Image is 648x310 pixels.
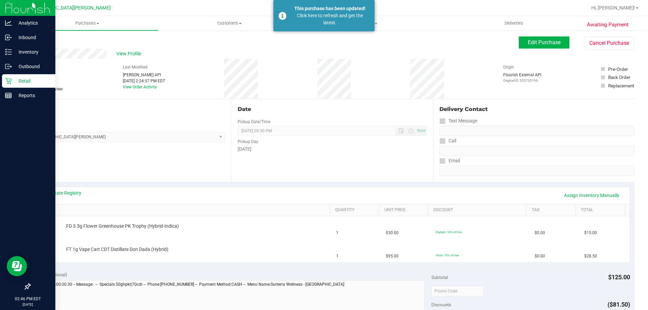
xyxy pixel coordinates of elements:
[528,39,561,46] span: Edit Purchase
[16,20,158,26] span: Purchases
[503,78,541,83] p: Original ID: 325735196
[443,16,585,30] a: Deliveries
[495,20,532,26] span: Deliveries
[336,253,339,259] span: 1
[535,253,545,259] span: $0.00
[384,207,426,213] a: Unit Price
[123,64,147,70] label: Last Modified
[66,246,168,253] span: FT 1g Vape Cart CDT Distillate Don Dada (Hybrid)
[439,146,634,156] input: Format: (999) 999-9999
[608,274,630,281] span: $125.00
[41,190,81,196] a: View State Registry
[5,20,12,26] inline-svg: Analytics
[238,119,270,125] label: Pickup Date/Time
[40,207,327,213] a: SKU
[3,302,52,307] p: [DATE]
[608,66,628,73] div: Pre-Order
[439,156,460,166] label: Email
[16,16,158,30] a: Purchases
[519,36,569,49] button: Edit Purchase
[12,77,52,85] p: Retail
[238,105,427,113] div: Date
[608,82,634,89] div: Replacement
[123,85,157,89] a: View Order Activity
[581,207,622,213] a: Total
[5,63,12,70] inline-svg: Outbound
[431,286,484,296] input: Promo Code
[584,230,597,236] span: $15.00
[439,116,477,126] label: Text Message
[12,48,52,56] p: Inventory
[439,136,456,146] label: Call
[290,12,370,26] div: Click here to refresh and get the latest.
[123,72,165,78] div: [PERSON_NAME] API
[431,275,448,280] span: Subtotal
[27,5,111,11] span: [GEOGRAPHIC_DATA][PERSON_NAME]
[5,78,12,84] inline-svg: Retail
[584,37,634,50] button: Cancel Purchase
[238,139,258,145] label: Pickup Day
[159,20,300,26] span: Customers
[123,78,165,84] div: [DATE] 2:24:57 PM EDT
[116,50,143,57] span: View Profile
[560,190,624,201] a: Assign Inventory Manually
[66,223,179,229] span: FD 3.5g Flower Greenhouse PK Trophy (Hybrid-Indica)
[503,64,514,70] label: Origin
[386,253,399,259] span: $95.00
[12,19,52,27] p: Analytics
[435,254,459,257] span: 70cdt: 70% off line
[439,105,634,113] div: Delivery Contact
[433,207,524,213] a: Discount
[5,34,12,41] inline-svg: Inbound
[435,230,462,234] span: 50ghpkt: 50% off line
[30,105,225,113] div: Location
[3,296,52,302] p: 02:46 PM EDT
[386,230,399,236] span: $30.00
[439,126,634,136] input: Format: (999) 999-9999
[238,146,427,153] div: [DATE]
[5,49,12,55] inline-svg: Inventory
[584,253,597,259] span: $28.50
[12,62,52,71] p: Outbound
[12,91,52,100] p: Reports
[532,207,573,213] a: Tax
[7,256,27,276] iframe: Resource center
[503,72,541,83] div: Flourish External API
[336,230,339,236] span: 1
[158,16,300,30] a: Customers
[607,301,630,308] span: ($81.50)
[591,5,635,10] span: Hi, [PERSON_NAME]!
[5,92,12,99] inline-svg: Reports
[12,33,52,41] p: Inbound
[290,5,370,12] div: This purchase has been updated!
[535,230,545,236] span: $0.00
[608,74,630,81] div: Back Order
[335,207,376,213] a: Quantity
[587,21,628,29] span: Awaiting Payment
